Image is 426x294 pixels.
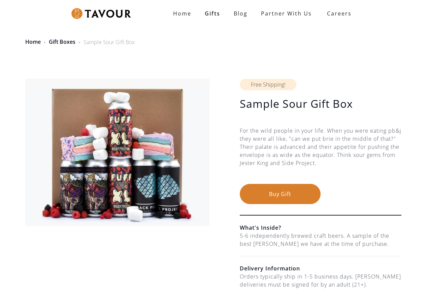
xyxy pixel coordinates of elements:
a: Home [166,7,198,20]
strong: Careers [327,7,352,20]
a: Gift Boxes [49,38,75,45]
h6: What's Inside? [240,224,401,232]
div: Orders typically ship in 1-5 business days. [PERSON_NAME] deliveries must be signed for by an adu... [240,272,401,289]
strong: Home [173,10,191,17]
a: Home [25,38,41,45]
div: Free Shipping! [240,79,296,90]
div: For the wild people in your life. When you were eating pb&j they were all like, "can we put brie ... [240,127,401,184]
a: Gifts [198,7,227,20]
div: Sample Sour Gift Box [84,38,135,46]
a: Careers [319,4,357,23]
button: Buy Gift [240,184,321,204]
h1: Sample Sour Gift Box [240,97,401,110]
a: partner with us [254,7,319,20]
h6: Delivery Information [240,264,401,272]
a: Blog [227,7,254,20]
div: 5-6 independently brewed craft beers. A sample of the best [PERSON_NAME] we have at the time of p... [240,232,401,248]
